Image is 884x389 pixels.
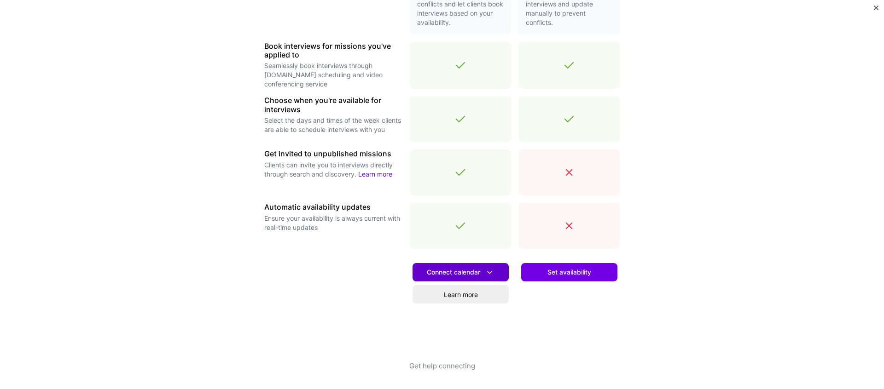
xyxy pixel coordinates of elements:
[264,203,402,212] h3: Automatic availability updates
[874,6,878,15] button: Close
[264,42,402,59] h3: Book interviews for missions you've applied to
[264,149,402,158] h3: Get invited to unpublished missions
[264,214,402,232] p: Ensure your availability is always current with real-time updates
[485,268,494,277] i: icon DownArrowWhite
[264,160,402,179] p: Clients can invite you to interviews directly through search and discovery.
[264,61,402,89] p: Seamlessly book interviews through [DOMAIN_NAME] scheduling and video conferencing service
[427,268,494,277] span: Connect calendar
[413,263,509,281] button: Connect calendar
[521,263,617,281] button: Set availability
[547,268,591,277] span: Set availability
[409,361,475,389] button: Get help connecting
[413,285,509,303] a: Learn more
[358,170,392,178] a: Learn more
[264,116,402,134] p: Select the days and times of the week clients are able to schedule interviews with you
[264,96,402,114] h3: Choose when you're available for interviews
